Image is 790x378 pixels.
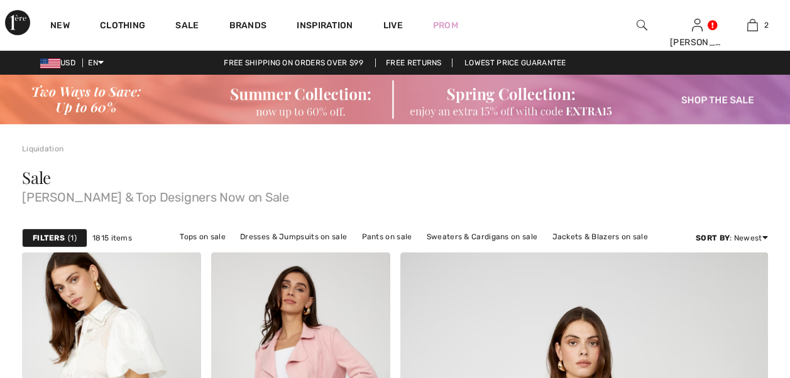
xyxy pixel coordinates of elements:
a: Pants on sale [356,229,419,245]
a: Sign In [692,19,703,31]
a: Free Returns [375,58,453,67]
img: US Dollar [40,58,60,68]
div: : Newest [696,232,768,244]
a: New [50,20,70,33]
span: [PERSON_NAME] & Top Designers Now on Sale [22,186,768,203]
a: Clothing [100,20,145,33]
span: EN [88,58,104,67]
a: Dresses & Jumpsuits on sale [234,229,353,245]
span: 1815 items [92,232,132,244]
a: Live [383,19,403,32]
a: Outerwear on sale [405,245,486,261]
a: Liquidation [22,144,63,153]
span: 1 [68,232,77,244]
img: My Info [692,18,703,33]
a: 2 [725,18,779,33]
span: 2 [764,19,769,31]
a: Skirts on sale [341,245,403,261]
span: Sale [22,166,51,188]
a: Jackets & Blazers on sale [546,229,655,245]
a: Brands [229,20,267,33]
a: Sale [175,20,199,33]
strong: Sort By [696,234,730,242]
a: Prom [433,19,458,32]
a: Lowest Price Guarantee [454,58,576,67]
img: My Bag [747,18,758,33]
img: search the website [637,18,647,33]
span: USD [40,58,80,67]
a: Tops on sale [173,229,232,245]
span: Inspiration [297,20,353,33]
strong: Filters [33,232,65,244]
div: [PERSON_NAME] [670,36,724,49]
a: Sweaters & Cardigans on sale [420,229,544,245]
img: 1ère Avenue [5,10,30,35]
a: Free shipping on orders over $99 [214,58,373,67]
